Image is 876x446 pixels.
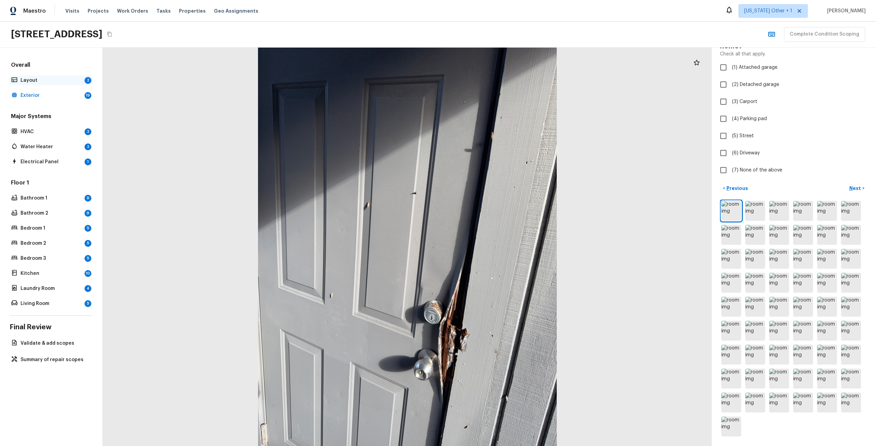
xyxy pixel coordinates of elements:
[10,113,93,122] h5: Major Systems
[85,210,91,217] div: 9
[21,356,89,363] p: Summary of repair scopes
[721,369,741,388] img: room img
[21,300,82,307] p: Living Room
[720,183,751,194] button: <Previous
[85,77,91,84] div: 2
[841,321,861,341] img: room img
[214,8,258,14] span: Geo Assignments
[85,270,91,277] div: 10
[23,8,46,14] span: Maestro
[745,273,765,293] img: room img
[817,201,837,221] img: room img
[85,225,91,232] div: 5
[21,158,82,165] p: Electrical Panel
[10,179,93,188] h5: Floor 1
[721,249,741,269] img: room img
[85,255,91,262] div: 5
[769,297,789,317] img: room img
[721,393,741,412] img: room img
[732,115,767,122] span: (4) Parking pad
[745,201,765,221] img: room img
[85,128,91,135] div: 2
[769,321,789,341] img: room img
[849,185,862,192] p: Next
[10,323,93,332] h4: Final Review
[721,417,741,436] img: room img
[721,345,741,365] img: room img
[745,249,765,269] img: room img
[769,273,789,293] img: room img
[21,128,82,135] p: HVAC
[179,8,206,14] span: Properties
[725,185,748,192] p: Previous
[721,201,741,221] img: room img
[156,9,171,13] span: Tasks
[721,321,741,341] img: room img
[817,393,837,412] img: room img
[85,195,91,202] div: 9
[732,98,757,105] span: (3) Carport
[793,393,813,412] img: room img
[721,225,741,245] img: room img
[21,255,82,262] p: Bedroom 3
[732,132,754,139] span: (5) Street
[793,273,813,293] img: room img
[817,345,837,365] img: room img
[10,61,93,70] h5: Overall
[21,225,82,232] p: Bedroom 1
[721,297,741,317] img: room img
[85,240,91,247] div: 5
[85,158,91,165] div: 1
[21,240,82,247] p: Bedroom 2
[841,297,861,317] img: room img
[841,225,861,245] img: room img
[793,297,813,317] img: room img
[21,270,82,277] p: Kitchen
[105,30,114,39] button: Copy Address
[841,201,861,221] img: room img
[769,369,789,388] img: room img
[21,195,82,202] p: Bathroom 1
[117,8,148,14] span: Work Orders
[745,321,765,341] img: room img
[793,345,813,365] img: room img
[745,345,765,365] img: room img
[745,225,765,245] img: room img
[732,167,782,174] span: (7) None of the above
[745,297,765,317] img: room img
[817,297,837,317] img: room img
[841,369,861,388] img: room img
[745,369,765,388] img: room img
[817,369,837,388] img: room img
[769,201,789,221] img: room img
[793,201,813,221] img: room img
[85,143,91,150] div: 2
[732,64,777,71] span: (1) Attached garage
[769,345,789,365] img: room img
[841,273,861,293] img: room img
[65,8,79,14] span: Visits
[744,8,792,14] span: [US_STATE] Other + 1
[11,28,102,40] h2: [STREET_ADDRESS]
[793,225,813,245] img: room img
[841,393,861,412] img: room img
[769,249,789,269] img: room img
[824,8,866,14] span: [PERSON_NAME]
[21,210,82,217] p: Bathroom 2
[817,225,837,245] img: room img
[85,285,91,292] div: 4
[732,81,779,88] span: (2) Detached garage
[793,249,813,269] img: room img
[841,249,861,269] img: room img
[793,321,813,341] img: room img
[817,273,837,293] img: room img
[793,369,813,388] img: room img
[817,321,837,341] img: room img
[745,393,765,412] img: room img
[817,249,837,269] img: room img
[769,225,789,245] img: room img
[769,393,789,412] img: room img
[732,150,760,156] span: (6) Driveway
[720,51,765,58] p: Check all that apply.
[85,300,91,307] div: 5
